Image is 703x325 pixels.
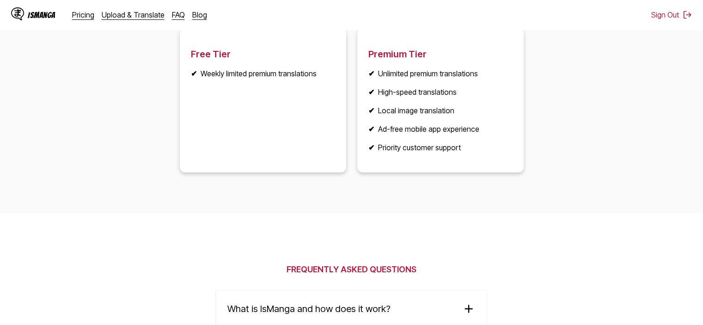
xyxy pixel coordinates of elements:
[368,69,513,78] li: Unlimited premium translations
[368,124,374,134] b: ✔
[368,106,374,115] b: ✔
[191,69,197,78] b: ✔
[462,302,476,316] img: plus
[102,10,165,19] a: Upload & Translate
[191,69,335,78] li: Weekly limited premium translations
[28,11,55,19] div: IsManga
[368,124,513,134] li: Ad-free mobile app experience
[11,7,24,20] img: IsManga Logo
[192,10,207,19] a: Blog
[227,303,391,314] span: What is IsManga and how does it work?
[72,10,94,19] a: Pricing
[287,264,416,274] h2: Frequently Asked Questions
[368,106,513,115] li: Local image translation
[683,10,692,19] img: Sign out
[11,7,72,22] a: IsManga LogoIsManga
[368,69,374,78] b: ✔
[651,10,692,19] button: Sign Out
[368,87,374,97] b: ✔
[172,10,185,19] a: FAQ
[368,143,374,152] b: ✔
[368,87,513,97] li: High-speed translations
[191,49,335,60] h3: Free Tier
[368,49,513,60] h3: Premium Tier
[368,143,513,152] li: Priority customer support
